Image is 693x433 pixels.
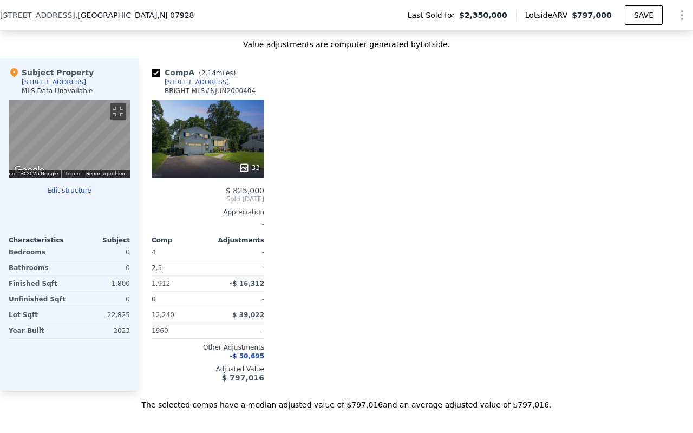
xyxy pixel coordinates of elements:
[71,307,130,323] div: 22,825
[69,236,130,245] div: Subject
[625,5,663,25] button: SAVE
[239,162,260,173] div: 33
[152,260,206,275] div: 2.5
[232,311,264,319] span: $ 39,022
[22,78,86,87] div: [STREET_ADDRESS]
[71,260,130,275] div: 0
[210,245,264,260] div: -
[152,67,240,78] div: Comp A
[9,100,130,178] div: Street View
[152,248,156,256] span: 4
[21,170,58,176] span: © 2025 Google
[226,186,264,195] span: $ 825,000
[210,260,264,275] div: -
[64,170,80,176] a: Terms
[11,163,47,178] img: Google
[459,10,507,21] span: $2,350,000
[152,208,264,216] div: Appreciation
[671,4,693,26] button: Show Options
[71,245,130,260] div: 0
[75,10,194,21] span: , [GEOGRAPHIC_DATA]
[201,69,216,77] span: 2.14
[208,236,264,245] div: Adjustments
[110,103,126,120] button: Toggle fullscreen view
[572,11,612,19] span: $797,000
[194,69,240,77] span: ( miles)
[9,236,69,245] div: Characteristics
[525,10,572,21] span: Lotside ARV
[9,186,130,195] button: Edit structure
[86,170,127,176] a: Report a problem
[230,280,264,287] span: -$ 16,312
[165,87,256,95] div: BRIGHT MLS # NJUN2000404
[165,78,229,87] div: [STREET_ADDRESS]
[9,67,94,78] div: Subject Property
[152,296,156,303] span: 0
[152,78,229,87] a: [STREET_ADDRESS]
[152,343,264,352] div: Other Adjustments
[210,292,264,307] div: -
[9,307,67,323] div: Lot Sqft
[22,87,93,95] div: MLS Data Unavailable
[408,10,460,21] span: Last Sold for
[152,365,264,373] div: Adjusted Value
[152,323,206,338] div: 1960
[152,280,170,287] span: 1,912
[152,311,174,319] span: 12,240
[9,292,67,307] div: Unfinished Sqft
[152,236,208,245] div: Comp
[9,100,130,178] div: Map
[230,352,264,360] span: -$ 50,695
[222,373,264,382] span: $ 797,016
[157,11,194,19] span: , NJ 07928
[9,260,67,275] div: Bathrooms
[152,195,264,204] span: Sold [DATE]
[71,276,130,291] div: 1,800
[210,323,264,338] div: -
[152,216,264,232] div: -
[9,245,67,260] div: Bedrooms
[11,163,47,178] a: Open this area in Google Maps (opens a new window)
[71,323,130,338] div: 2023
[71,292,130,307] div: 0
[9,323,67,338] div: Year Built
[9,276,67,291] div: Finished Sqft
